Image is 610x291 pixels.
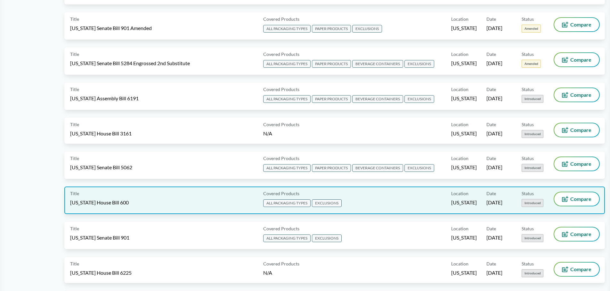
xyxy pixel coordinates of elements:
span: [US_STATE] [451,269,477,276]
span: Status [522,51,534,57]
span: Status [522,190,534,197]
span: [DATE] [486,234,502,241]
span: Covered Products [263,16,299,22]
span: Status [522,16,534,22]
span: Date [486,121,496,128]
span: Title [70,260,79,267]
span: PAPER PRODUCTS [312,25,351,33]
span: [DATE] [486,164,502,171]
span: [US_STATE] [451,60,477,67]
span: Date [486,190,496,197]
span: Location [451,155,468,162]
span: Date [486,16,496,22]
span: [US_STATE] House Bill 600 [70,199,129,206]
span: ALL PACKAGING TYPES [263,164,311,172]
span: Status [522,155,534,162]
span: [US_STATE] Assembly Bill 6191 [70,95,139,102]
span: BEVERAGE CONTAINERS [352,164,403,172]
span: N/A [263,130,272,136]
span: Introduced [522,130,543,138]
span: EXCLUSIONS [404,95,434,103]
span: Introduced [522,164,543,172]
span: [DATE] [486,199,502,206]
span: Compare [570,127,591,133]
span: [DATE] [486,95,502,102]
button: Compare [554,263,599,276]
span: Title [70,16,79,22]
span: Location [451,225,468,232]
span: Title [70,51,79,57]
span: Amended [522,60,541,68]
span: EXCLUSIONS [404,60,434,68]
span: Date [486,155,496,162]
span: Introduced [522,269,543,277]
span: Location [451,51,468,57]
span: ALL PACKAGING TYPES [263,25,311,33]
button: Compare [554,88,599,102]
span: Date [486,225,496,232]
span: Introduced [522,199,543,207]
span: Covered Products [263,51,299,57]
span: Date [486,51,496,57]
span: Compare [570,196,591,202]
span: ALL PACKAGING TYPES [263,199,311,207]
span: [US_STATE] [451,164,477,171]
span: Location [451,86,468,93]
span: Title [70,190,79,197]
span: Covered Products [263,190,299,197]
span: N/A [263,270,272,276]
span: ALL PACKAGING TYPES [263,234,311,242]
span: Status [522,260,534,267]
span: [US_STATE] [451,199,477,206]
span: Compare [570,22,591,27]
span: Status [522,225,534,232]
span: Covered Products [263,155,299,162]
span: [US_STATE] Senate Bill 5284 Engrossed 2nd Substitute [70,60,190,67]
span: Title [70,225,79,232]
span: PAPER PRODUCTS [312,95,351,103]
span: [US_STATE] House Bill 3161 [70,130,132,137]
span: [US_STATE] Senate Bill 901 [70,234,129,241]
span: EXCLUSIONS [312,234,342,242]
span: [US_STATE] Senate Bill 5062 [70,164,132,171]
span: Date [486,260,496,267]
span: Compare [570,92,591,97]
span: Covered Products [263,86,299,93]
span: Compare [570,267,591,272]
span: EXCLUSIONS [404,164,434,172]
button: Compare [554,157,599,171]
span: [US_STATE] [451,95,477,102]
span: [DATE] [486,60,502,67]
span: ALL PACKAGING TYPES [263,60,311,68]
span: PAPER PRODUCTS [312,60,351,68]
span: Amended [522,25,541,33]
span: [DATE] [486,269,502,276]
span: BEVERAGE CONTAINERS [352,60,403,68]
span: [US_STATE] House Bill 6225 [70,269,132,276]
span: Covered Products [263,225,299,232]
span: [DATE] [486,25,502,32]
button: Compare [554,227,599,241]
span: Title [70,155,79,162]
span: [US_STATE] [451,25,477,32]
span: [US_STATE] [451,130,477,137]
button: Compare [554,53,599,66]
span: EXCLUSIONS [312,199,342,207]
span: Location [451,121,468,128]
span: Title [70,121,79,128]
button: Compare [554,123,599,137]
span: BEVERAGE CONTAINERS [352,95,403,103]
span: Introduced [522,95,543,103]
button: Compare [554,192,599,206]
span: Compare [570,57,591,62]
span: Status [522,121,534,128]
span: Location [451,260,468,267]
span: Covered Products [263,121,299,128]
span: ALL PACKAGING TYPES [263,95,311,103]
span: Compare [570,161,591,166]
span: Title [70,86,79,93]
span: [US_STATE] Senate Bill 901 Amended [70,25,152,32]
span: Introduced [522,234,543,242]
span: EXCLUSIONS [352,25,382,33]
span: Location [451,16,468,22]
